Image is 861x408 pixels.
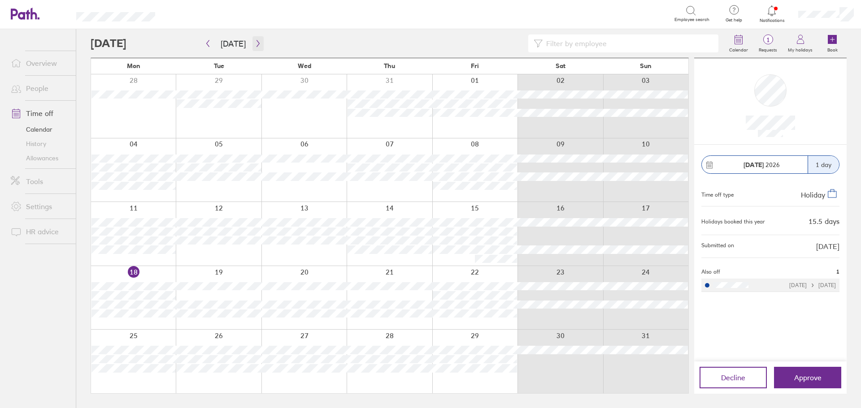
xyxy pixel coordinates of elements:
a: Settings [4,198,76,215]
button: Approve [774,367,841,388]
button: [DATE] [213,36,253,51]
a: Tools [4,172,76,190]
span: 2026 [744,161,780,168]
span: Thu [384,62,395,69]
span: [DATE] [816,242,839,250]
a: My holidays [783,29,818,58]
a: HR advice [4,223,76,241]
span: Also off [701,269,720,275]
strong: [DATE] [744,161,764,169]
a: Calendar [4,122,76,137]
span: Employee search [674,17,709,22]
a: People [4,79,76,97]
span: Approve [794,374,822,382]
a: Overview [4,54,76,72]
span: Sat [556,62,565,69]
div: 1 day [808,156,839,173]
span: Decline [721,374,745,382]
div: Search [179,9,202,17]
span: Tue [214,62,224,69]
label: Requests [753,45,783,53]
span: Submitted on [701,242,734,250]
span: Get help [719,17,748,23]
span: Wed [298,62,311,69]
input: Filter by employee [543,35,713,52]
div: Holidays booked this year [701,219,765,225]
a: Notifications [757,4,787,23]
span: Holiday [801,190,825,199]
a: History [4,137,76,151]
span: 1 [836,269,839,275]
span: Mon [127,62,140,69]
span: Sun [640,62,652,69]
span: 1 [753,36,783,43]
label: Book [822,45,843,53]
a: 1Requests [753,29,783,58]
div: 15.5 days [809,217,839,225]
span: Notifications [757,18,787,23]
label: My holidays [783,45,818,53]
button: Decline [700,367,767,388]
div: [DATE] [DATE] [789,282,836,288]
span: Fri [471,62,479,69]
a: Time off [4,104,76,122]
a: Book [818,29,847,58]
div: Time off type [701,188,734,199]
label: Calendar [724,45,753,53]
a: Allowances [4,151,76,165]
a: Calendar [724,29,753,58]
